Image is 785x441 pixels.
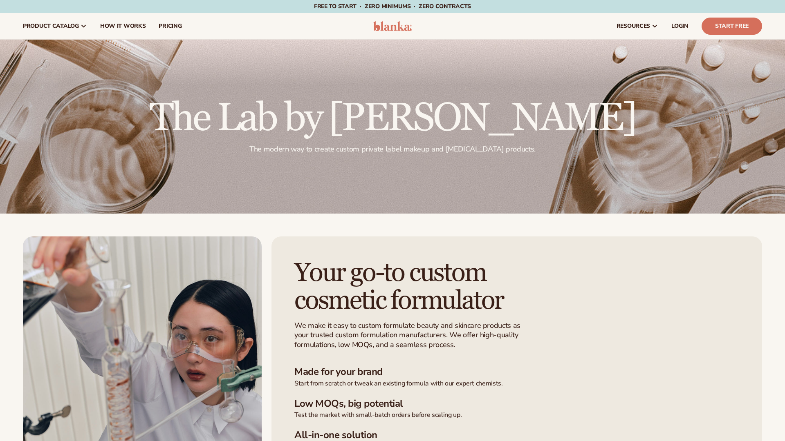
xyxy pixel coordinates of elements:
p: We make it easy to custom formulate beauty and skincare products as your trusted custom formulati... [294,321,525,350]
h3: Made for your brand [294,366,739,378]
span: pricing [159,23,182,29]
span: LOGIN [671,23,689,29]
span: resources [617,23,650,29]
p: Start from scratch or tweak an existing formula with our expert chemists. [294,379,739,388]
a: resources [610,13,665,39]
a: pricing [152,13,188,39]
span: Free to start · ZERO minimums · ZERO contracts [314,2,471,10]
span: product catalog [23,23,79,29]
a: product catalog [16,13,94,39]
a: LOGIN [665,13,695,39]
span: How It Works [100,23,146,29]
h2: The Lab by [PERSON_NAME] [150,99,635,138]
img: logo [373,21,412,31]
h3: All-in-one solution [294,429,739,441]
h1: Your go-to custom cosmetic formulator [294,259,543,314]
a: Start Free [702,18,762,35]
h3: Low MOQs, big potential [294,398,739,410]
p: Test the market with small-batch orders before scaling up. [294,411,739,419]
p: The modern way to create custom private label makeup and [MEDICAL_DATA] products. [150,145,635,154]
a: How It Works [94,13,153,39]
